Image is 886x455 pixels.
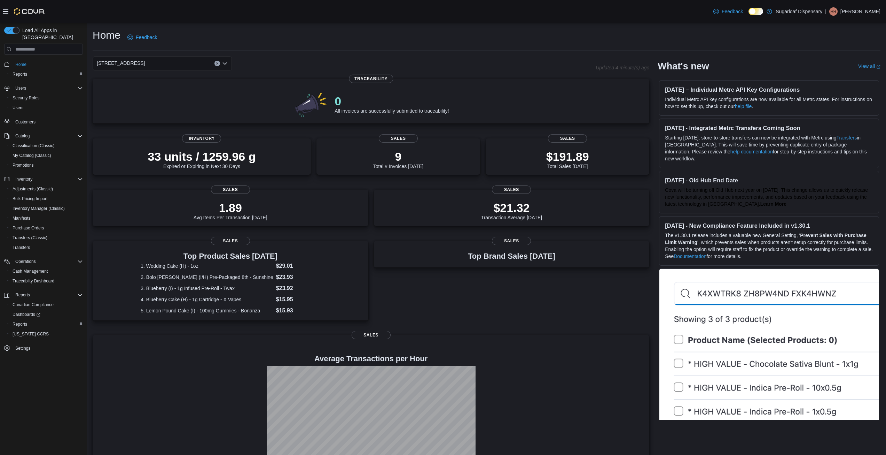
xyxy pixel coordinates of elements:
[665,232,873,260] p: The v1.30.1 release includes a valuable new General Setting, ' ', which prevents sales when produ...
[1,59,86,69] button: Home
[665,233,867,245] strong: Prevent Sales with Purchase Limit Warning
[10,214,83,222] span: Manifests
[4,56,83,371] nav: Complex example
[13,105,23,111] span: Users
[665,222,873,229] h3: [DATE] - New Compliance Feature Included in v1.30.1
[194,201,267,215] p: 1.89
[276,273,320,281] dd: $23.93
[10,301,83,309] span: Canadian Compliance
[148,150,256,164] p: 33 units / 1259.96 g
[10,277,83,285] span: Traceabilty Dashboard
[665,86,873,93] h3: [DATE] – Individual Metrc API Key Configurations
[13,71,27,77] span: Reports
[7,243,86,252] button: Transfers
[293,90,329,118] img: 0
[276,284,320,293] dd: $23.92
[665,134,873,162] p: Starting [DATE], store-to-store transfers can now be integrated with Metrc using in [GEOGRAPHIC_D...
[674,253,706,259] a: Documentation
[13,245,30,250] span: Transfers
[373,150,423,164] p: 9
[10,151,54,160] a: My Catalog (Classic)
[1,117,86,127] button: Customers
[481,201,542,220] div: Transaction Average [DATE]
[468,252,555,260] h3: Top Brand Sales [DATE]
[7,300,86,310] button: Canadian Compliance
[15,85,26,91] span: Users
[13,95,39,101] span: Security Roles
[492,185,531,194] span: Sales
[141,274,273,281] dt: 2. Bolo [PERSON_NAME] (I/H) Pre-Packaged 8th - Sunshine
[830,7,836,16] span: HR
[13,321,27,327] span: Reports
[93,28,120,42] h1: Home
[14,8,45,15] img: Cova
[7,310,86,319] a: Dashboards
[349,75,393,83] span: Traceability
[141,285,273,292] dt: 3. Blueberry (I) - 1g Infused Pre-Roll - Twax
[13,162,34,168] span: Promotions
[546,150,589,164] p: $191.89
[10,142,83,150] span: Classification (Classic)
[182,134,221,143] span: Inventory
[665,124,873,131] h3: [DATE] - Integrated Metrc Transfers Coming Soon
[10,267,50,275] a: Cash Management
[7,69,86,79] button: Reports
[10,310,83,319] span: Dashboards
[10,204,83,213] span: Inventory Manager (Classic)
[10,224,83,232] span: Purchase Orders
[1,290,86,300] button: Reports
[10,94,83,102] span: Security Roles
[276,306,320,315] dd: $15.93
[7,151,86,160] button: My Catalog (Classic)
[15,62,26,67] span: Home
[125,30,160,44] a: Feedback
[13,312,40,317] span: Dashboards
[13,186,53,192] span: Adjustments (Classic)
[13,291,83,299] span: Reports
[214,61,220,66] button: Clear input
[10,151,83,160] span: My Catalog (Classic)
[7,160,86,170] button: Promotions
[10,330,52,338] a: [US_STATE] CCRS
[10,224,47,232] a: Purchase Orders
[7,194,86,204] button: Bulk Pricing Import
[211,237,250,245] span: Sales
[10,234,50,242] a: Transfers (Classic)
[141,307,273,314] dt: 5. Lemon Pound Cake (I) - 100mg Gummies - Bonanza
[665,96,873,110] p: Individual Metrc API key configurations are now available for all Metrc states. For instructions ...
[13,84,83,92] span: Users
[13,60,29,69] a: Home
[13,196,48,202] span: Bulk Pricing Import
[13,132,83,140] span: Catalog
[13,291,33,299] button: Reports
[876,65,880,69] svg: External link
[15,133,30,139] span: Catalog
[13,206,65,211] span: Inventory Manager (Classic)
[13,344,83,352] span: Settings
[15,119,36,125] span: Customers
[548,134,587,143] span: Sales
[10,161,37,169] a: Promotions
[10,70,30,78] a: Reports
[13,117,83,126] span: Customers
[352,331,391,339] span: Sales
[7,276,86,286] button: Traceabilty Dashboard
[837,135,857,141] a: Transfers
[7,93,86,103] button: Security Roles
[10,104,83,112] span: Users
[711,5,746,18] a: Feedback
[7,329,86,339] button: [US_STATE] CCRS
[373,150,423,169] div: Total # Invoices [DATE]
[722,8,743,15] span: Feedback
[10,234,83,242] span: Transfers (Classic)
[97,59,145,67] span: [STREET_ADDRESS]
[760,201,786,207] a: Learn More
[379,134,418,143] span: Sales
[1,131,86,141] button: Catalog
[7,204,86,213] button: Inventory Manager (Classic)
[141,252,320,260] h3: Top Product Sales [DATE]
[148,150,256,169] div: Expired or Expiring in Next 30 Days
[10,142,57,150] a: Classification (Classic)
